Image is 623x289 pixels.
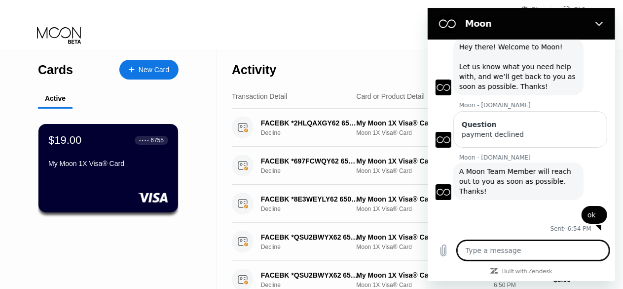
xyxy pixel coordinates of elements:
[356,92,425,100] div: Card or Product Detail
[356,206,486,212] div: Moon 1X Visa® Card
[232,92,287,100] div: Transaction Detail
[356,119,486,127] div: My Moon 1X Visa® Card
[232,109,586,147] div: FACEBK *2HLQAXGY62 650-5434800 USDeclineMy Moon 1X Visa® CardMoon 1X Visa® Card[DATE]6:58 PM$10.00
[38,63,73,77] div: Cards
[261,129,366,136] div: Decline
[232,147,586,185] div: FACEBK *697FCWQY62 650-5434800 USDeclineMy Moon 1X Visa® CardMoon 1X Visa® Card[DATE]6:57 PM$10.00
[232,223,586,261] div: FACEBK *QSU2BWYX62 650-5434800 USDeclineMy Moon 1X Visa® CardMoon 1X Visa® Card[DATE]6:50 PM$5.00
[48,160,168,167] div: My Moon 1X Visa® Card
[150,137,164,144] div: 6755
[261,195,359,203] div: FACEBK *8E3WEYLY62 650-5434800 US
[356,195,486,203] div: My Moon 1X Visa® Card
[139,66,169,74] div: New Card
[356,271,486,279] div: My Moon 1X Visa® Card
[356,233,486,241] div: My Moon 1X Visa® Card
[428,8,615,281] iframe: Messaging window
[38,124,178,212] div: $19.00● ● ● ●6755My Moon 1X Visa® Card
[551,5,586,15] div: FAQ
[494,282,546,289] div: 6:50 PM
[45,94,66,102] div: Active
[261,167,366,174] div: Decline
[261,233,359,241] div: FACEBK *QSU2BWYX62 650-5434800 US
[261,157,359,165] div: FACEBK *697FCWQY62 650-5434800 US
[232,63,276,77] div: Activity
[261,271,359,279] div: FACEBK *QSU2BWYX62 650-5434800 US
[356,129,486,136] div: Moon 1X Visa® Card
[532,6,540,13] div: EN
[356,157,486,165] div: My Moon 1X Visa® Card
[574,6,586,13] div: FAQ
[356,167,486,174] div: Moon 1X Visa® Card
[261,282,366,289] div: Decline
[356,244,486,250] div: Moon 1X Visa® Card
[521,5,551,15] div: EN
[261,206,366,212] div: Decline
[119,60,179,80] div: New Card
[261,244,366,250] div: Decline
[139,139,149,142] div: ● ● ● ●
[261,119,359,127] div: FACEBK *2HLQAXGY62 650-5434800 US
[356,282,486,289] div: Moon 1X Visa® Card
[232,185,586,223] div: FACEBK *8E3WEYLY62 650-5434800 USDeclineMy Moon 1X Visa® CardMoon 1X Visa® Card[DATE]6:57 PM$10.00
[48,134,81,147] div: $19.00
